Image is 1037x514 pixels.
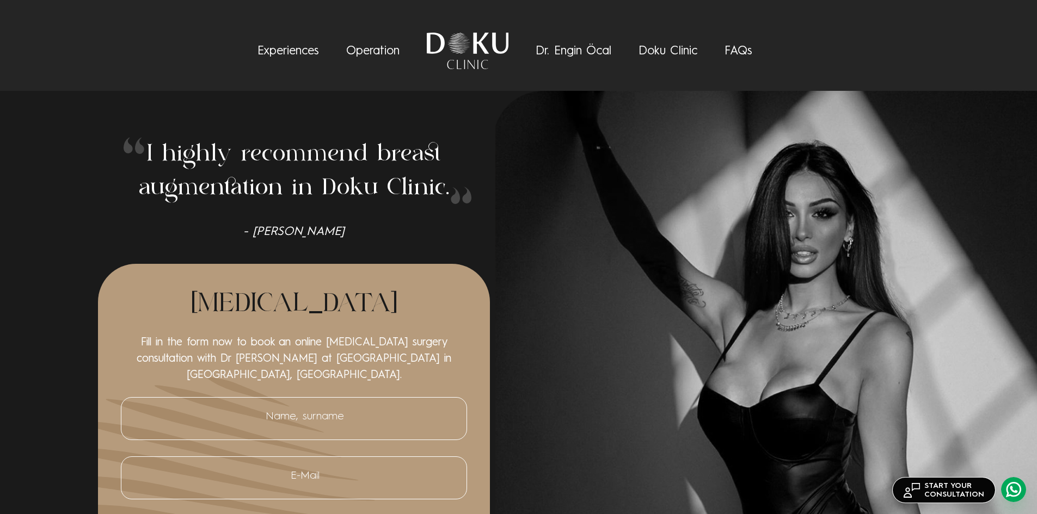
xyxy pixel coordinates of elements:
[132,406,456,431] input: Name, surname
[120,335,468,383] p: Fill in the form now to book an online [MEDICAL_DATA] surgery consultation with Dr [PERSON_NAME] ...
[346,45,400,57] a: Operation
[639,45,697,57] a: Doku Clinic
[427,33,508,69] img: Doku Clinic
[98,224,490,239] span: - [PERSON_NAME]
[257,45,319,57] a: Experiences
[120,286,468,324] h2: [MEDICAL_DATA]
[892,477,996,503] a: START YOURCONSULTATION
[98,138,490,205] h1: I highly recommend breast augmentation in Doku Clinic.
[725,45,752,57] a: FAQs
[132,465,456,491] input: E-Mail
[536,45,611,57] a: Dr. Engin Öcal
